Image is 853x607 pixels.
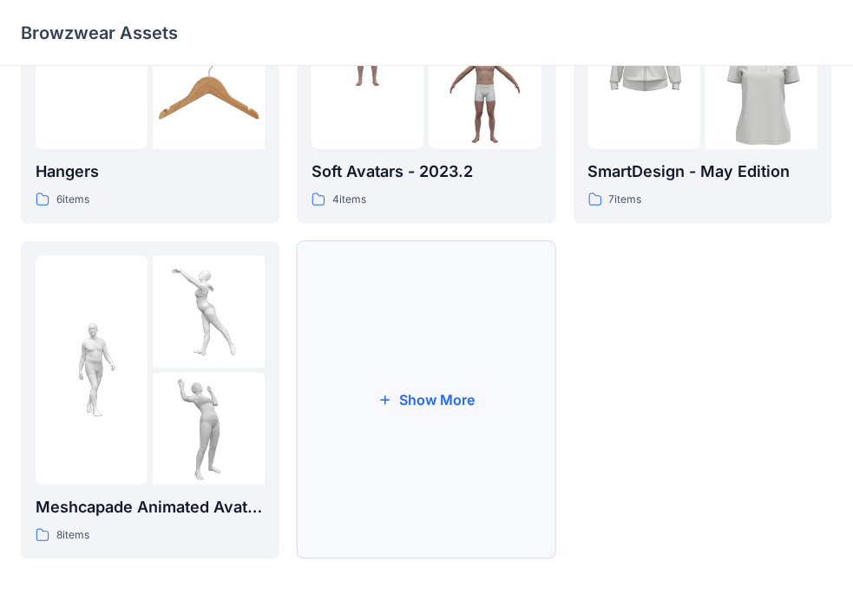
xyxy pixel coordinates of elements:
a: folder 1folder 2folder 3Meshcapade Animated Avatars8items [21,241,279,559]
img: folder 3 [705,10,817,178]
img: folder 1 [36,314,148,426]
p: Meshcapade Animated Avatars [36,495,265,519]
img: folder 3 [429,37,541,149]
img: folder 2 [153,256,265,368]
p: Browzwear Assets [21,21,178,45]
p: 8 items [56,526,89,545]
p: Soft Avatars - 2023.2 [312,160,541,184]
p: SmartDesign - May Edition [588,160,817,184]
p: Hangers [36,160,265,184]
button: Show More [297,241,555,559]
img: folder 3 [153,373,265,485]
p: 7 items [609,191,642,209]
p: 6 items [56,191,89,209]
p: 4 items [332,191,366,209]
img: folder 3 [153,37,265,149]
